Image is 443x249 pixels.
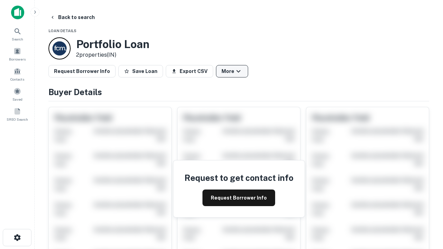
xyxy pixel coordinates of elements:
[2,45,33,63] a: Borrowers
[216,65,248,77] button: More
[48,86,429,98] h4: Buyer Details
[47,11,98,24] button: Back to search
[2,25,33,43] a: Search
[12,96,22,102] span: Saved
[166,65,213,77] button: Export CSV
[7,117,28,122] span: SREO Search
[202,190,275,206] button: Request Borrower Info
[48,29,76,33] span: Loan Details
[118,65,163,77] button: Save Loan
[184,172,293,184] h4: Request to get contact info
[2,85,33,103] a: Saved
[48,65,116,77] button: Request Borrower Info
[76,38,150,51] h3: Portfolio Loan
[12,36,23,42] span: Search
[2,65,33,83] a: Contacts
[10,76,24,82] span: Contacts
[11,6,24,19] img: capitalize-icon.png
[76,51,150,59] p: 2 properties (IN)
[9,56,26,62] span: Borrowers
[2,105,33,123] a: SREO Search
[408,172,443,205] iframe: Chat Widget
